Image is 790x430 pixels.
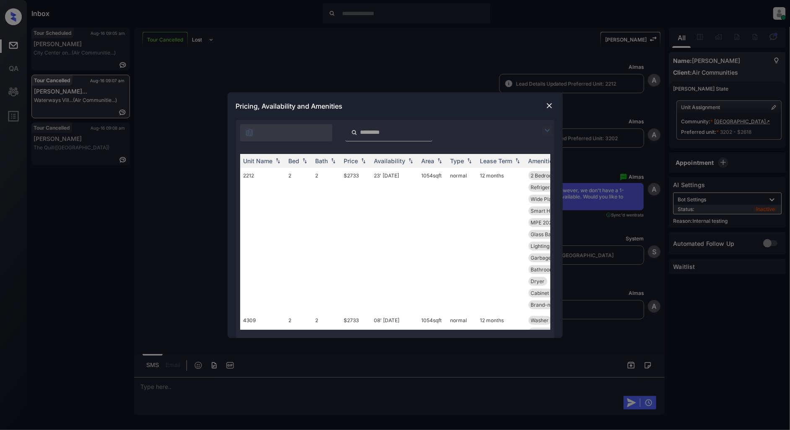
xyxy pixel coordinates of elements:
td: 1054 sqft [418,168,447,313]
div: Pricing, Availability and Amenities [228,92,563,120]
img: icon-zuma [542,125,552,136]
div: Bed [289,157,300,164]
img: icon-zuma [245,128,254,137]
span: Wide Plank Oak ... [531,196,574,202]
img: sorting [465,158,474,164]
img: sorting [274,158,282,164]
img: sorting [329,158,337,164]
img: icon-zuma [351,129,357,136]
span: Refrigerator Le... [531,184,571,190]
span: Dryer [531,278,545,284]
span: MPE 2023 Dog Pa... [531,219,578,226]
td: 12 months [477,168,525,313]
img: sorting [435,158,444,164]
img: sorting [513,158,522,164]
div: Lease Term [480,157,513,164]
td: 2 [285,168,312,313]
td: 23' [DATE] [371,168,418,313]
span: Brand-new Kitch... [531,302,575,308]
span: Cabinet Accent ... [531,290,572,296]
div: Availability [374,157,406,164]
div: Unit Name [243,157,273,164]
span: Glass Backsplas... [531,231,573,237]
img: sorting [407,158,415,164]
td: $2733 [341,168,371,313]
span: Designer Cabine... [531,329,574,335]
span: Smart Home Ther... [531,208,577,214]
td: 2212 [240,168,285,313]
img: sorting [359,158,368,164]
img: close [545,102,554,110]
span: 2 Bedroom K&B [531,172,568,179]
td: normal [447,168,477,313]
div: Amenities [528,157,557,164]
div: Area [422,157,435,164]
div: Bath [316,157,328,164]
span: Lighting Pendan... [531,243,573,249]
td: 2 [312,168,341,313]
div: Type [451,157,464,164]
span: Washer [531,317,549,323]
div: Price [344,157,358,164]
span: Bathroom Upgrad... [531,266,577,273]
img: sorting [300,158,309,164]
span: Garbage disposa... [531,255,575,261]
